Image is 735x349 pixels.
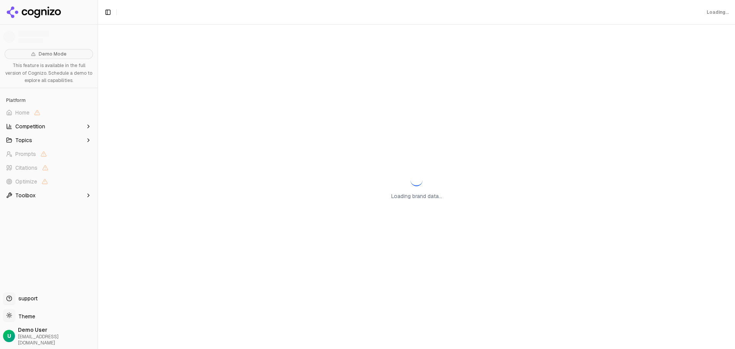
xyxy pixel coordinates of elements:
[15,164,38,172] span: Citations
[18,326,95,334] span: Demo User
[15,295,38,302] span: support
[15,178,37,185] span: Optimize
[3,94,95,107] div: Platform
[3,120,95,133] button: Competition
[15,136,32,144] span: Topics
[39,51,67,57] span: Demo Mode
[15,123,45,130] span: Competition
[391,192,442,200] p: Loading brand data...
[7,332,11,340] span: U
[707,9,729,15] div: Loading...
[3,189,95,202] button: Toolbox
[15,109,29,116] span: Home
[15,313,35,320] span: Theme
[3,134,95,146] button: Topics
[15,192,36,199] span: Toolbox
[15,150,36,158] span: Prompts
[5,62,93,85] p: This feature is available in the full version of Cognizo. Schedule a demo to explore all capabili...
[18,334,95,346] span: [EMAIL_ADDRESS][DOMAIN_NAME]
